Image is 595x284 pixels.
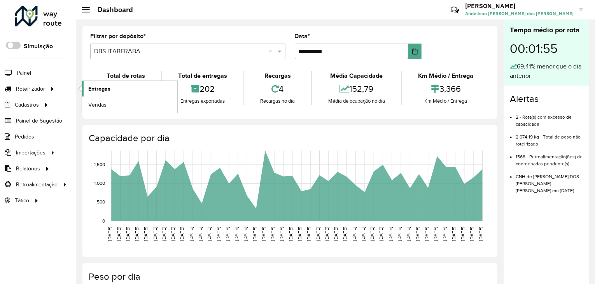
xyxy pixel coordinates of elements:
span: Entregas [88,85,110,93]
text: [DATE] [478,227,483,241]
text: [DATE] [297,227,302,241]
div: 152,79 [314,81,399,97]
text: 1,000 [94,181,105,186]
li: CNH de [PERSON_NAME] DOS [PERSON_NAME] [PERSON_NAME] em [DATE] [516,167,583,194]
text: [DATE] [107,227,112,241]
div: 00:01:55 [510,35,583,62]
text: [DATE] [379,227,384,241]
h4: Capacidade por dia [89,133,490,144]
text: [DATE] [198,227,203,241]
div: Recargas [246,71,309,81]
text: [DATE] [134,227,139,241]
text: 0 [102,218,105,223]
div: Recargas no dia [246,97,309,105]
text: [DATE] [469,227,474,241]
div: Km Médio / Entrega [404,97,488,105]
div: 202 [164,81,241,97]
h3: [PERSON_NAME] [465,2,574,10]
text: [DATE] [180,227,185,241]
text: [DATE] [333,227,338,241]
div: Média de ocupação no dia [314,97,399,105]
text: [DATE] [288,227,293,241]
text: [DATE] [442,227,447,241]
text: [DATE] [397,227,402,241]
label: Simulação [24,42,53,51]
a: Vendas [82,97,177,112]
span: Painel [17,69,31,77]
text: [DATE] [352,227,357,241]
div: Total de rotas [92,71,159,81]
text: [DATE] [206,227,212,241]
a: Entregas [82,81,177,96]
text: [DATE] [161,227,166,241]
text: [DATE] [315,227,320,241]
h2: Dashboard [90,5,133,14]
text: [DATE] [360,227,366,241]
text: [DATE] [125,227,130,241]
div: Entregas exportadas [164,97,241,105]
text: [DATE] [306,227,311,241]
div: Tempo médio por rota [510,25,583,35]
text: [DATE] [261,227,266,241]
span: Cadastros [15,101,39,109]
text: [DATE] [216,227,221,241]
div: Total de entregas [164,71,241,81]
text: [DATE] [324,227,329,241]
div: 4 [246,81,309,97]
text: [DATE] [433,227,438,241]
button: Choose Date [408,44,422,59]
text: [DATE] [152,227,157,241]
text: [DATE] [189,227,194,241]
text: [DATE] [143,227,148,241]
text: 500 [97,200,105,205]
span: Retroalimentação [16,181,58,189]
text: [DATE] [279,227,284,241]
text: [DATE] [225,227,230,241]
div: Km Médio / Entrega [404,71,488,81]
text: [DATE] [369,227,374,241]
h4: Alertas [510,93,583,105]
text: [DATE] [424,227,429,241]
span: Clear all [269,47,276,56]
text: [DATE] [252,227,257,241]
text: [DATE] [460,227,465,241]
span: Roteirizador [16,85,45,93]
div: Média Capacidade [314,71,399,81]
text: [DATE] [406,227,411,241]
text: [DATE] [388,227,393,241]
li: 2.074,19 kg - Total de peso não roteirizado [516,128,583,147]
span: Pedidos [15,133,34,141]
h4: Peso por dia [89,271,490,282]
li: 1568 - Retroalimentação(ões) de coordenadas pendente(s) [516,147,583,167]
span: Importações [16,149,45,157]
text: [DATE] [170,227,175,241]
text: [DATE] [415,227,420,241]
span: Vendas [88,101,107,109]
text: [DATE] [451,227,456,241]
label: Data [295,32,310,41]
div: 69,41% menor que o dia anterior [510,62,583,81]
span: Painel de Sugestão [16,117,62,125]
text: 1,500 [94,162,105,167]
text: [DATE] [243,227,248,241]
li: 2 - Rota(s) com excesso de capacidade [516,108,583,128]
label: Filtrar por depósito [90,32,146,41]
text: [DATE] [234,227,239,241]
span: Andeilson [PERSON_NAME] dos [PERSON_NAME] [465,10,574,17]
a: Contato Rápido [446,2,463,18]
text: [DATE] [343,227,348,241]
span: Relatórios [16,165,40,173]
span: Tático [15,196,29,205]
div: 3,366 [404,81,488,97]
text: [DATE] [270,227,275,241]
text: [DATE] [116,227,121,241]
